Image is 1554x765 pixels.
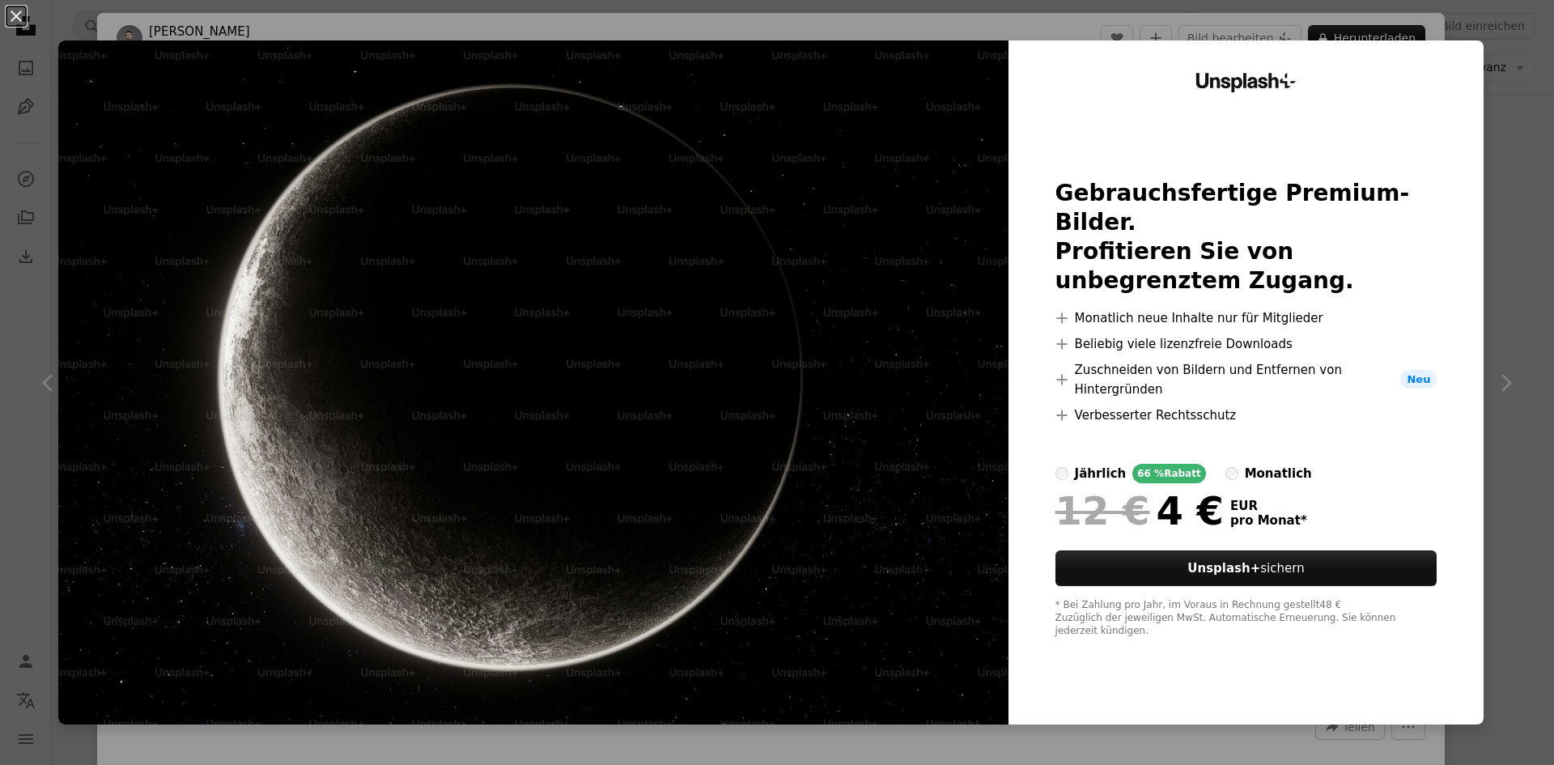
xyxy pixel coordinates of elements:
[1055,467,1068,480] input: jährlich66 %Rabatt
[1187,561,1260,576] strong: Unsplash+
[1245,464,1312,483] div: monatlich
[1055,550,1437,586] button: Unsplash+sichern
[1230,513,1307,528] span: pro Monat *
[1055,490,1150,532] span: 12 €
[1225,467,1238,480] input: monatlich
[1230,499,1307,513] span: EUR
[1055,406,1437,425] li: Verbesserter Rechtsschutz
[1055,360,1437,399] li: Zuschneiden von Bildern und Entfernen von Hintergründen
[1055,599,1437,638] div: * Bei Zahlung pro Jahr, im Voraus in Rechnung gestellt 48 € Zuzüglich der jeweiligen MwSt. Automa...
[1055,334,1437,354] li: Beliebig viele lizenzfreie Downloads
[1055,308,1437,328] li: Monatlich neue Inhalte nur für Mitglieder
[1055,179,1437,295] h2: Gebrauchsfertige Premium-Bilder. Profitieren Sie von unbegrenztem Zugang.
[1075,464,1127,483] div: jährlich
[1400,370,1437,389] span: Neu
[1055,490,1224,532] div: 4 €
[1132,464,1205,483] div: 66 % Rabatt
